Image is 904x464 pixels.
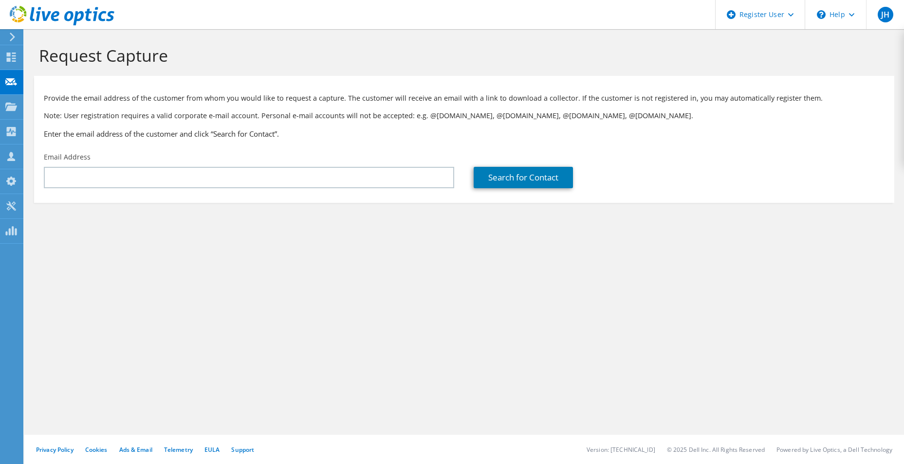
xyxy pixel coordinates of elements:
[587,446,655,454] li: Version: [TECHNICAL_ID]
[231,446,254,454] a: Support
[817,10,826,19] svg: \n
[44,93,885,104] p: Provide the email address of the customer from whom you would like to request a capture. The cust...
[85,446,108,454] a: Cookies
[204,446,220,454] a: EULA
[44,152,91,162] label: Email Address
[36,446,74,454] a: Privacy Policy
[44,128,885,139] h3: Enter the email address of the customer and click “Search for Contact”.
[776,446,892,454] li: Powered by Live Optics, a Dell Technology
[164,446,193,454] a: Telemetry
[119,446,152,454] a: Ads & Email
[667,446,765,454] li: © 2025 Dell Inc. All Rights Reserved
[474,167,573,188] a: Search for Contact
[39,45,885,66] h1: Request Capture
[44,110,885,121] p: Note: User registration requires a valid corporate e-mail account. Personal e-mail accounts will ...
[878,7,893,22] span: JH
